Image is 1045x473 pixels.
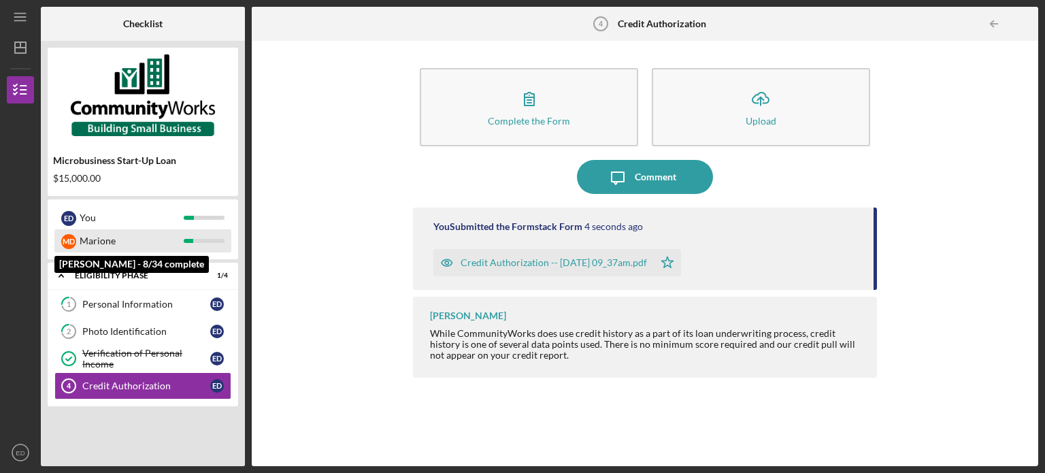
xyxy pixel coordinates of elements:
[652,68,870,146] button: Upload
[420,68,638,146] button: Complete the Form
[80,229,184,252] div: Marione
[635,160,676,194] div: Comment
[430,310,506,321] div: [PERSON_NAME]
[430,328,863,361] div: While CommunityWorks does use credit history as a part of its loan underwriting process, credit h...
[54,345,231,372] a: Verification of Personal IncomeED
[67,382,71,390] tspan: 4
[618,18,706,29] b: Credit Authorization
[54,372,231,399] a: 4Credit AuthorizationED
[82,299,210,310] div: Personal Information
[210,325,224,338] div: E D
[82,380,210,391] div: Credit Authorization
[746,116,776,126] div: Upload
[123,18,163,29] b: Checklist
[53,173,233,184] div: $15,000.00
[53,155,233,166] div: Microbusiness Start-Up Loan
[461,257,647,268] div: Credit Authorization -- [DATE] 09_37am.pdf
[203,272,228,280] div: 1 / 4
[433,221,582,232] div: You Submitted the Formstack Form
[61,211,76,226] div: E D
[82,348,210,370] div: Verification of Personal Income
[75,272,194,280] div: Eligibility Phase
[7,439,34,466] button: ED
[54,291,231,318] a: 1Personal InformationED
[61,234,76,249] div: M D
[16,449,24,457] text: ED
[48,54,238,136] img: Product logo
[67,327,71,336] tspan: 2
[80,206,184,229] div: You
[488,116,570,126] div: Complete the Form
[577,160,713,194] button: Comment
[599,20,603,28] tspan: 4
[67,300,71,309] tspan: 1
[82,326,210,337] div: Photo Identification
[210,352,224,365] div: E D
[54,318,231,345] a: 2Photo IdentificationED
[210,297,224,311] div: E D
[433,249,681,276] button: Credit Authorization -- [DATE] 09_37am.pdf
[210,379,224,393] div: E D
[584,221,643,232] time: 2025-10-07 13:37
